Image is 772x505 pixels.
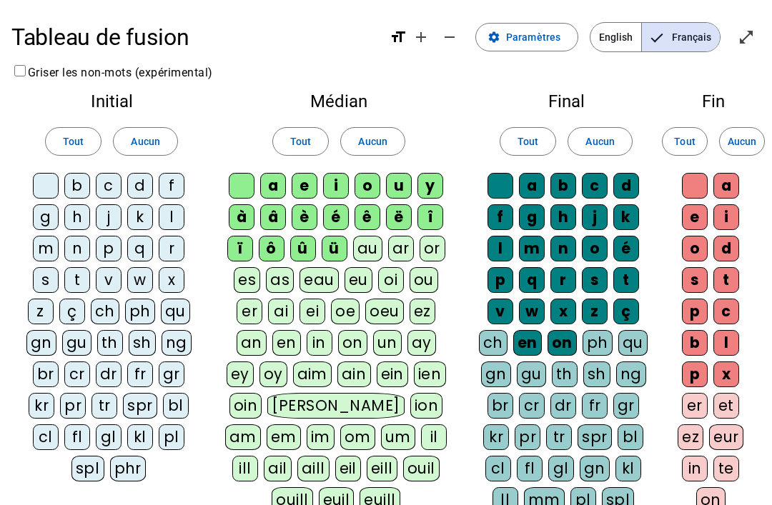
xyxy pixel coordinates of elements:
div: fl [64,424,90,450]
button: Tout [500,127,556,156]
div: im [307,424,335,450]
div: es [234,267,260,293]
div: é [613,236,639,261]
div: b [64,173,90,199]
button: Aucun [113,127,177,156]
div: s [582,267,608,293]
div: ng [616,361,646,387]
div: a [519,173,545,199]
div: d [127,173,153,199]
div: u [386,173,412,199]
div: er [237,299,262,324]
input: Griser les non-mots (expérimental) [14,65,26,76]
div: eu [345,267,372,293]
div: w [127,267,153,293]
div: ai [268,299,294,324]
div: oi [378,267,404,293]
div: en [272,330,301,356]
div: e [292,173,317,199]
span: English [590,23,641,51]
div: c [713,299,739,324]
div: ü [322,236,347,261]
div: ein [377,361,409,387]
div: ph [125,299,155,324]
mat-icon: settings [488,31,500,44]
div: p [682,361,708,387]
button: Tout [45,127,102,156]
div: il [421,424,447,450]
span: Tout [63,133,84,150]
label: Griser les non-mots (expérimental) [11,66,213,79]
div: k [127,204,153,230]
div: g [33,204,59,230]
div: on [338,330,367,356]
div: h [550,204,576,230]
div: t [64,267,90,293]
h1: Tableau de fusion [11,14,378,60]
div: ez [678,424,703,450]
div: as [266,267,294,293]
div: f [488,204,513,230]
div: [PERSON_NAME] [267,393,404,419]
div: o [682,236,708,261]
div: ay [407,330,436,356]
div: r [550,267,576,293]
div: ez [410,299,435,324]
div: v [488,299,513,324]
div: ï [227,236,253,261]
div: i [713,204,739,230]
div: x [550,299,576,324]
h2: Médian [223,93,455,110]
div: eil [335,456,362,481]
div: gn [580,456,610,481]
div: y [417,173,443,199]
div: am [225,424,261,450]
span: Tout [674,133,695,150]
button: Tout [272,127,329,156]
div: ey [227,361,254,387]
button: Aucun [340,127,405,156]
div: ail [264,456,292,481]
div: un [373,330,402,356]
div: û [290,236,316,261]
div: spl [71,456,104,481]
div: ph [583,330,613,356]
button: Augmenter la taille de la police [407,23,435,51]
div: tr [546,424,572,450]
div: j [96,204,122,230]
div: dr [550,393,576,419]
div: eill [367,456,397,481]
div: tr [91,393,117,419]
span: Aucun [585,133,614,150]
div: r [159,236,184,261]
div: phr [110,456,147,481]
div: ç [59,299,85,324]
div: au [353,236,382,261]
div: ch [479,330,508,356]
div: z [582,299,608,324]
div: bl [163,393,189,419]
div: gl [548,456,574,481]
div: b [550,173,576,199]
div: ë [386,204,412,230]
span: Tout [518,133,538,150]
div: h [64,204,90,230]
div: gu [517,361,546,387]
div: k [613,204,639,230]
div: p [488,267,513,293]
div: s [33,267,59,293]
span: Aucun [728,133,756,150]
div: te [713,456,739,481]
div: o [355,173,380,199]
div: è [292,204,317,230]
div: î [417,204,443,230]
div: â [260,204,286,230]
div: a [260,173,286,199]
div: on [548,330,577,356]
div: ou [410,267,438,293]
button: Paramètres [475,23,578,51]
div: c [582,173,608,199]
div: c [96,173,122,199]
div: l [159,204,184,230]
div: j [582,204,608,230]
